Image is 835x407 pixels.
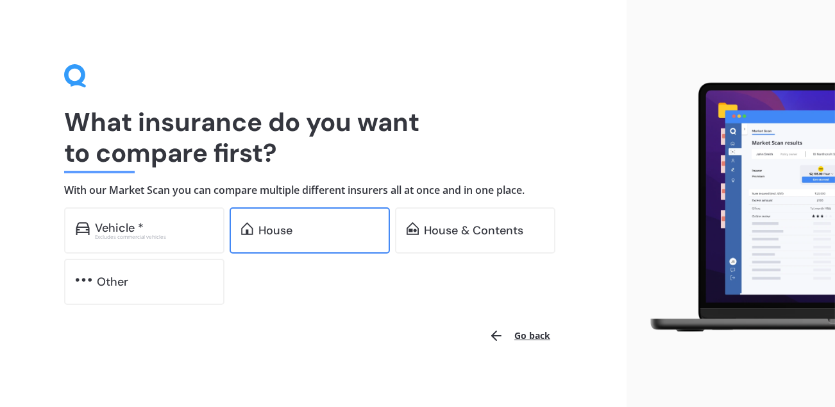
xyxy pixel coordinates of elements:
div: Vehicle * [95,221,144,234]
div: House [258,224,292,237]
button: Go back [481,320,558,351]
h4: With our Market Scan you can compare multiple different insurers all at once and in one place. [64,184,562,197]
img: other.81dba5aafe580aa69f38.svg [76,273,92,286]
img: home.91c183c226a05b4dc763.svg [241,222,253,235]
img: car.f15378c7a67c060ca3f3.svg [76,222,90,235]
div: Other [97,275,128,288]
div: House & Contents [424,224,523,237]
img: home-and-contents.b802091223b8502ef2dd.svg [407,222,419,235]
div: Excludes commercial vehicles [95,234,213,239]
h1: What insurance do you want to compare first? [64,107,562,168]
